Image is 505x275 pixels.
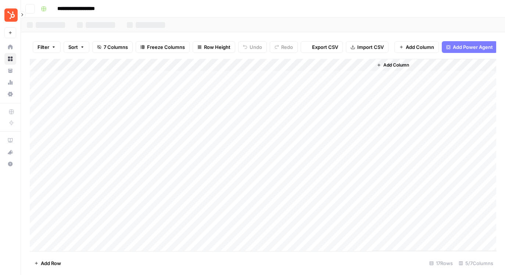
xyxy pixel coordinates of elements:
[250,43,262,51] span: Undo
[4,8,18,22] img: Blog Content Action Plan Logo
[238,41,267,53] button: Undo
[68,43,78,51] span: Sort
[281,43,293,51] span: Redo
[136,41,190,53] button: Freeze Columns
[5,147,16,158] div: What's new?
[426,257,456,269] div: 17 Rows
[104,43,128,51] span: 7 Columns
[33,41,61,53] button: Filter
[456,257,496,269] div: 5/7 Columns
[4,158,16,170] button: Help + Support
[4,53,16,65] a: Browse
[30,257,65,269] button: Add Row
[270,41,298,53] button: Redo
[4,135,16,146] a: AirOps Academy
[147,43,185,51] span: Freeze Columns
[346,41,388,53] button: Import CSV
[394,41,439,53] button: Add Column
[357,43,384,51] span: Import CSV
[406,43,434,51] span: Add Column
[4,6,16,24] button: Workspace: Blog Content Action Plan
[204,43,230,51] span: Row Height
[37,43,49,51] span: Filter
[442,41,497,53] button: Add Power Agent
[312,43,338,51] span: Export CSV
[4,88,16,100] a: Settings
[4,41,16,53] a: Home
[4,146,16,158] button: What's new?
[64,41,89,53] button: Sort
[374,60,412,70] button: Add Column
[41,260,61,267] span: Add Row
[193,41,235,53] button: Row Height
[453,43,493,51] span: Add Power Agent
[4,65,16,76] a: Your Data
[4,76,16,88] a: Usage
[92,41,133,53] button: 7 Columns
[301,41,343,53] button: Export CSV
[383,62,409,68] span: Add Column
